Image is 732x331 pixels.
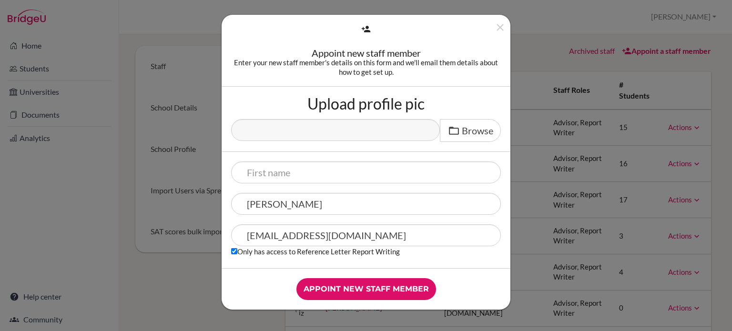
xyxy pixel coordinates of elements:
[231,248,237,254] input: Only has access to Reference Letter Report Writing
[231,48,501,58] div: Appoint new staff member
[462,125,493,136] span: Browse
[231,193,501,215] input: Last name
[231,161,501,183] input: First name
[231,58,501,77] div: Enter your new staff member's details on this form and we'll email them details about how to get ...
[231,224,501,246] input: Email
[296,278,436,300] input: Appoint new staff member
[494,21,506,37] button: Close
[231,246,400,256] label: Only has access to Reference Letter Report Writing
[307,96,425,111] label: Upload profile pic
